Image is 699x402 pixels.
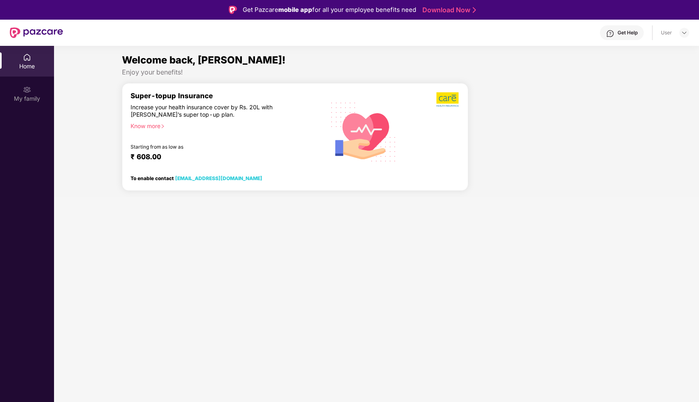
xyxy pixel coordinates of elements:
[122,54,286,66] span: Welcome back, [PERSON_NAME]!
[131,92,322,100] div: Super-topup Insurance
[131,122,318,128] div: Know more
[278,6,312,14] strong: mobile app
[131,153,314,163] div: ₹ 608.00
[175,175,262,181] a: [EMAIL_ADDRESS][DOMAIN_NAME]
[23,86,31,94] img: svg+xml;base64,PHN2ZyB3aWR0aD0iMjAiIGhlaWdodD0iMjAiIHZpZXdCb3g9IjAgMCAyMCAyMCIgZmlsbD0ibm9uZSIgeG...
[23,53,31,61] img: svg+xml;base64,PHN2ZyBpZD0iSG9tZSIgeG1sbnM9Imh0dHA6Ly93d3cudzMub3JnLzIwMDAvc3ZnIiB3aWR0aD0iMjAiIG...
[229,6,237,14] img: Logo
[661,29,672,36] div: User
[681,29,688,36] img: svg+xml;base64,PHN2ZyBpZD0iRHJvcGRvd24tMzJ4MzIiIHhtbG5zPSJodHRwOi8vd3d3LnczLm9yZy8yMDAwL3N2ZyIgd2...
[160,124,165,129] span: right
[243,5,416,15] div: Get Pazcare for all your employee benefits need
[10,27,63,38] img: New Pazcare Logo
[122,68,631,77] div: Enjoy your benefits!
[473,6,476,14] img: Stroke
[422,6,474,14] a: Download Now
[325,92,403,171] img: svg+xml;base64,PHN2ZyB4bWxucz0iaHR0cDovL3d3dy53My5vcmcvMjAwMC9zdmciIHhtbG5zOnhsaW5rPSJodHRwOi8vd3...
[131,144,288,149] div: Starting from as low as
[618,29,638,36] div: Get Help
[436,92,460,107] img: b5dec4f62d2307b9de63beb79f102df3.png
[131,104,287,119] div: Increase your health insurance cover by Rs. 20L with [PERSON_NAME]’s super top-up plan.
[606,29,614,38] img: svg+xml;base64,PHN2ZyBpZD0iSGVscC0zMngzMiIgeG1sbnM9Imh0dHA6Ly93d3cudzMub3JnLzIwMDAvc3ZnIiB3aWR0aD...
[131,175,262,181] div: To enable contact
